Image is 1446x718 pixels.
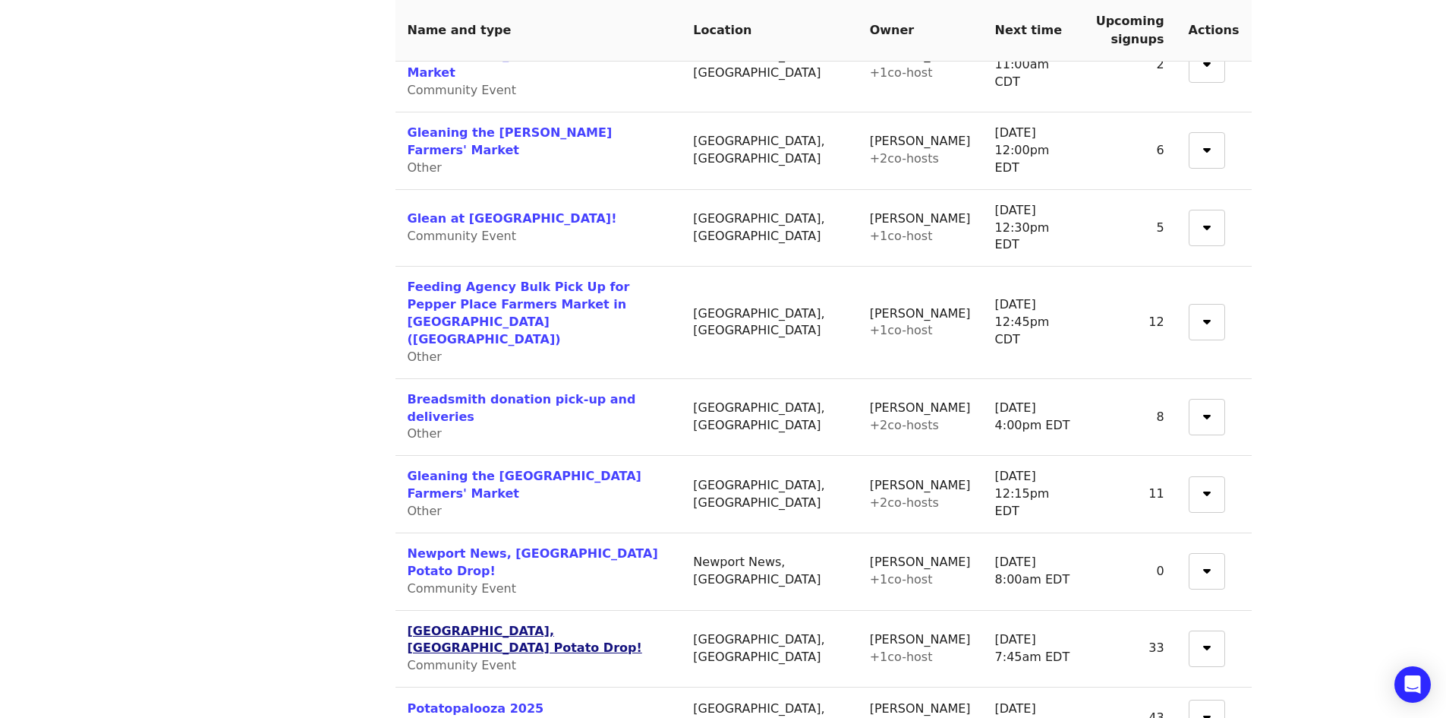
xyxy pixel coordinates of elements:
div: + 1 co-host [870,571,971,589]
span: Other [408,350,442,364]
i: sort-down icon [1203,484,1211,498]
td: [DATE] 7:45am EDT [983,611,1084,688]
div: 33 [1096,640,1164,657]
td: [DATE] 12:00pm EDT [983,112,1084,190]
a: Gleaning the [GEOGRAPHIC_DATA] Farmers' Market [408,469,641,501]
a: Gleaning the [PERSON_NAME] Farmers' Market [408,125,613,157]
div: + 2 co-host s [870,150,971,168]
td: [DATE] 12:45pm CDT [983,267,1084,378]
td: [PERSON_NAME] [858,379,983,457]
div: 5 [1096,220,1164,237]
i: sort-down icon [1203,141,1211,155]
div: 6 [1096,142,1164,160]
div: + 2 co-host s [870,417,971,435]
i: sort-down icon [1203,55,1211,69]
a: Feeding Agency Bulk Pick Up for Pepper Place Farmers Market in [GEOGRAPHIC_DATA] ([GEOGRAPHIC_DATA]) [408,280,630,346]
div: [GEOGRAPHIC_DATA], [GEOGRAPHIC_DATA] [693,133,845,168]
div: 0 [1096,563,1164,580]
td: [PERSON_NAME] [858,112,983,190]
div: [GEOGRAPHIC_DATA], [GEOGRAPHIC_DATA] [693,631,845,666]
span: Community Event [408,229,517,243]
span: Community Event [408,581,517,596]
span: Other [408,426,442,441]
td: [PERSON_NAME] [858,18,983,113]
div: + 1 co-host [870,65,971,82]
a: Breadsmith donation pick-up and deliveries [408,392,636,424]
td: [DATE] 11:00am CDT [983,18,1084,113]
td: [DATE] 4:00pm EDT [983,379,1084,457]
i: sort-down icon [1203,407,1211,422]
div: Open Intercom Messenger [1394,666,1431,703]
div: + 1 co-host [870,649,971,666]
div: [GEOGRAPHIC_DATA], [GEOGRAPHIC_DATA] [693,477,845,512]
div: + 1 co-host [870,228,971,245]
td: [DATE] 12:15pm EDT [983,456,1084,533]
td: [DATE] 12:30pm EDT [983,190,1084,267]
span: Upcoming signups [1096,14,1164,46]
span: Other [408,504,442,518]
div: + 1 co-host [870,322,971,340]
span: Other [408,160,442,175]
i: sort-down icon [1203,218,1211,232]
i: sort-down icon [1203,561,1211,576]
div: Newport News, [GEOGRAPHIC_DATA] [693,554,845,589]
a: Newport News, [GEOGRAPHIC_DATA] Potato Drop! [408,546,658,578]
div: 2 [1096,56,1164,74]
td: [PERSON_NAME] [858,611,983,688]
div: [GEOGRAPHIC_DATA], [GEOGRAPHIC_DATA] [693,305,845,340]
div: + 2 co-host s [870,495,971,512]
i: sort-down icon [1203,312,1211,327]
div: [GEOGRAPHIC_DATA], [GEOGRAPHIC_DATA] [693,400,845,435]
span: Community Event [408,658,517,672]
div: 12 [1096,314,1164,331]
div: [GEOGRAPHIC_DATA], [GEOGRAPHIC_DATA] [693,47,845,82]
td: [PERSON_NAME] [858,456,983,533]
i: sort-down icon [1203,638,1211,653]
span: Community Event [408,83,517,97]
td: [PERSON_NAME] [858,190,983,267]
div: [GEOGRAPHIC_DATA], [GEOGRAPHIC_DATA] [693,210,845,245]
td: [PERSON_NAME] [858,267,983,378]
a: Potatopalooza 2025 [408,701,544,716]
a: [GEOGRAPHIC_DATA], [GEOGRAPHIC_DATA] Potato Drop! [408,624,642,656]
td: [PERSON_NAME] [858,533,983,611]
td: [DATE] 8:00am EDT [983,533,1084,611]
div: 11 [1096,486,1164,503]
div: 8 [1096,409,1164,426]
a: Glean at [GEOGRAPHIC_DATA]! [408,211,617,226]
